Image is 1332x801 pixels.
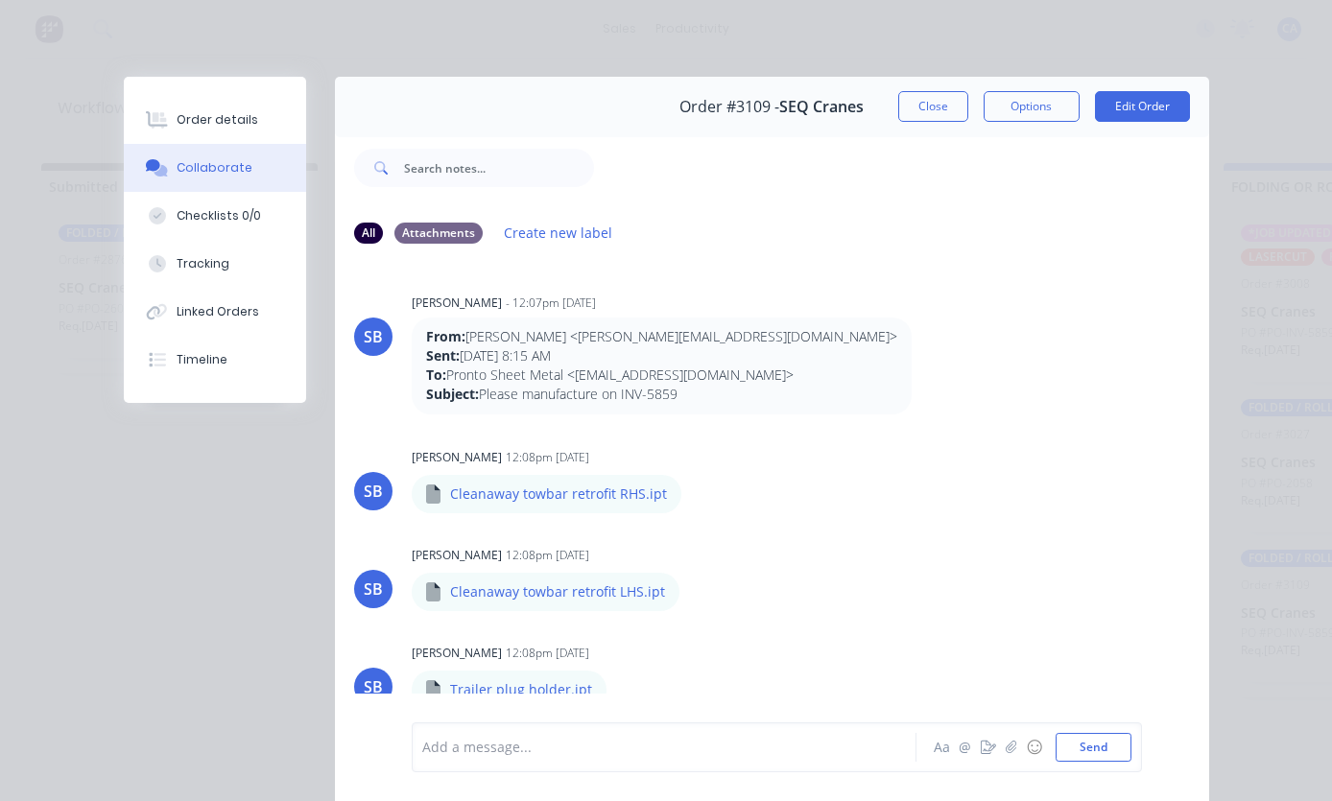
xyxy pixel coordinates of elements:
button: @ [954,736,977,759]
strong: Sent: [426,346,460,365]
button: Edit Order [1095,91,1190,122]
div: SB [364,675,383,698]
button: Send [1056,733,1131,762]
div: Order details [177,111,258,129]
button: Collaborate [124,144,306,192]
button: Order details [124,96,306,144]
span: SEQ Cranes [779,98,864,116]
div: SB [364,480,383,503]
div: Timeline [177,351,227,368]
button: Checklists 0/0 [124,192,306,240]
div: [PERSON_NAME] [412,547,502,564]
span: Order #3109 - [679,98,779,116]
button: Create new label [494,220,623,246]
input: Search notes... [404,149,594,187]
button: Tracking [124,240,306,288]
button: Timeline [124,336,306,384]
p: Trailer plug holder.ipt [450,680,592,699]
strong: From: [426,327,465,345]
div: Linked Orders [177,303,259,320]
div: Checklists 0/0 [177,207,261,224]
div: All [354,223,383,244]
div: Collaborate [177,159,252,177]
button: ☺ [1023,736,1046,759]
p: Cleanaway towbar retrofit RHS.ipt [450,484,667,504]
div: 12:08pm [DATE] [506,645,589,662]
button: Linked Orders [124,288,306,336]
div: [PERSON_NAME] [412,294,502,312]
div: [PERSON_NAME] [412,449,502,466]
div: SB [364,577,383,601]
div: 12:08pm [DATE] [506,547,589,564]
strong: To: [426,365,446,384]
div: [PERSON_NAME] [412,645,502,662]
button: Close [898,91,968,122]
div: Attachments [394,223,483,244]
div: - 12:07pm [DATE] [506,294,596,312]
button: Options [984,91,1080,122]
p: [PERSON_NAME] <[PERSON_NAME][EMAIL_ADDRESS][DOMAIN_NAME]> [DATE] 8:15 AM Pronto Sheet Metal <[EMA... [426,327,897,405]
strong: Subject: [426,385,479,403]
p: Cleanaway towbar retrofit LHS.ipt [450,582,665,601]
button: Aa [931,736,954,759]
div: 12:08pm [DATE] [506,449,589,466]
div: Tracking [177,255,229,272]
div: SB [364,325,383,348]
